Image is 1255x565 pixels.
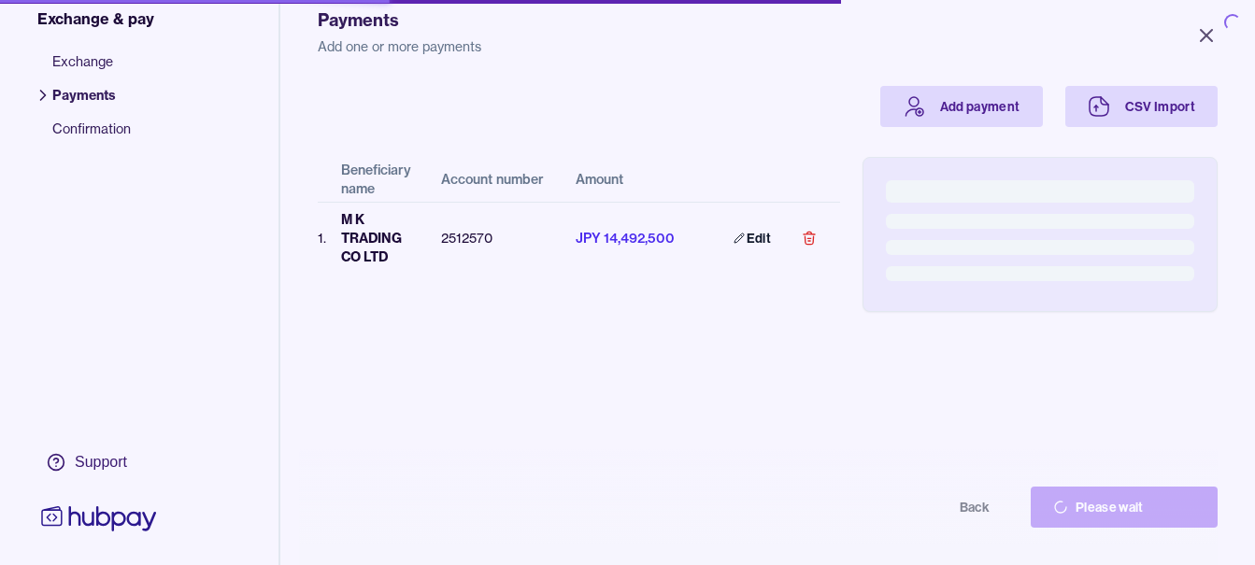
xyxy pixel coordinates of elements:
[52,52,131,86] span: Exchange
[711,218,793,259] a: Edit
[52,120,131,153] span: Confirmation
[326,202,426,274] td: M K TRADING CO LTD
[561,202,696,274] td: JPY 14,492,500
[318,37,1218,56] p: Add one or more payments
[426,202,561,274] td: 2512570
[561,157,696,202] th: Amount
[326,157,426,202] th: Beneficiary name
[52,86,131,120] span: Payments
[37,443,161,482] a: Support
[318,202,326,274] td: 1 .
[1065,86,1219,127] a: CSV Import
[880,86,1043,127] a: Add payment
[318,7,1218,34] h1: Payments
[1173,15,1240,56] button: Close
[37,7,154,30] span: Exchange & pay
[426,157,561,202] th: Account number
[75,452,127,473] div: Support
